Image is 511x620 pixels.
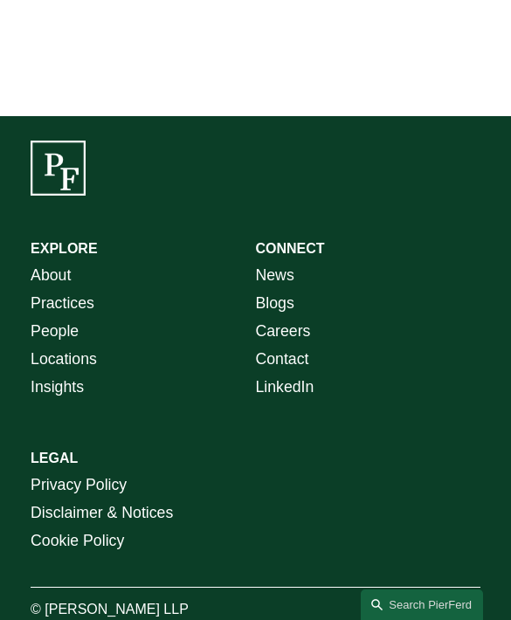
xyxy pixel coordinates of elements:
a: Blogs [256,290,294,318]
strong: EXPLORE [31,241,97,256]
a: Careers [256,318,311,346]
a: People [31,318,79,346]
a: Locations [31,346,97,374]
a: Practices [31,290,94,318]
a: LinkedIn [256,374,314,402]
a: About [31,262,71,290]
a: Search this site [361,589,483,620]
a: Contact [256,346,309,374]
a: Disclaimer & Notices [31,499,173,527]
strong: LEGAL [31,451,78,465]
a: Privacy Policy [31,472,127,499]
a: News [256,262,294,290]
a: Insights [31,374,84,402]
strong: CONNECT [256,241,325,256]
a: Cookie Policy [31,527,124,555]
